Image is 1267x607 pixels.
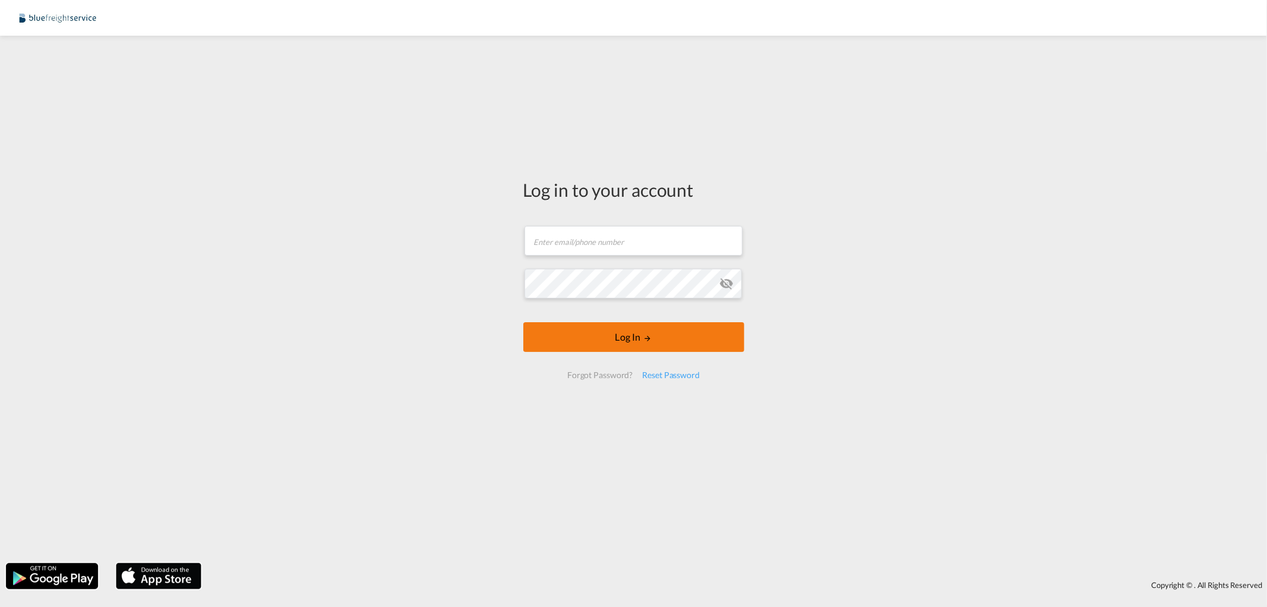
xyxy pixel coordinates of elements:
[525,226,742,256] input: Enter email/phone number
[523,322,744,352] button: LOGIN
[18,5,98,32] img: 9097ab40c0d911ee81d80fb7ec8da167.JPG
[115,562,203,590] img: apple.png
[563,364,637,386] div: Forgot Password?
[207,575,1267,595] div: Copyright © . All Rights Reserved
[523,177,744,202] div: Log in to your account
[5,562,99,590] img: google.png
[719,276,734,291] md-icon: icon-eye-off
[637,364,704,386] div: Reset Password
